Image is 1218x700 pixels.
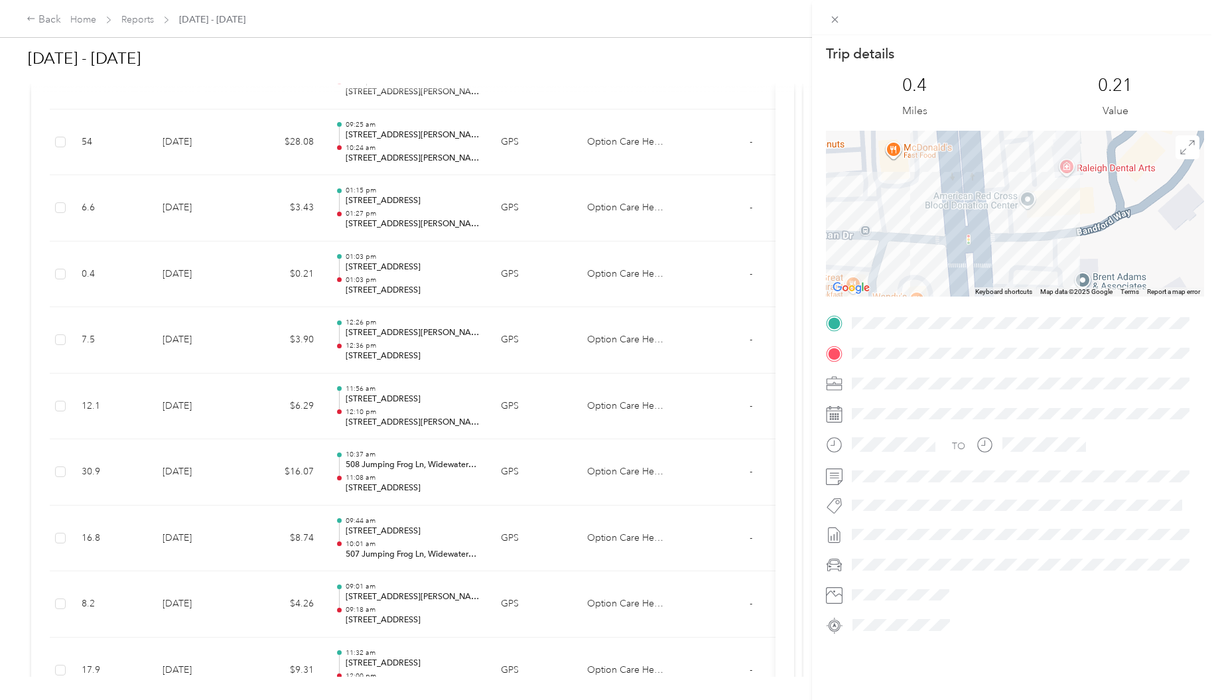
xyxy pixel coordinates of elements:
span: Map data ©2025 Google [1040,288,1113,295]
p: 0.4 [902,75,927,96]
p: Miles [902,103,927,119]
img: Google [829,279,873,297]
p: Trip details [826,44,894,63]
div: TO [952,439,965,453]
button: Keyboard shortcuts [975,287,1032,297]
p: 0.21 [1098,75,1132,96]
p: Value [1103,103,1128,119]
a: Open this area in Google Maps (opens a new window) [829,279,873,297]
iframe: Everlance-gr Chat Button Frame [1144,626,1218,700]
a: Report a map error [1147,288,1200,295]
a: Terms (opens in new tab) [1120,288,1139,295]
